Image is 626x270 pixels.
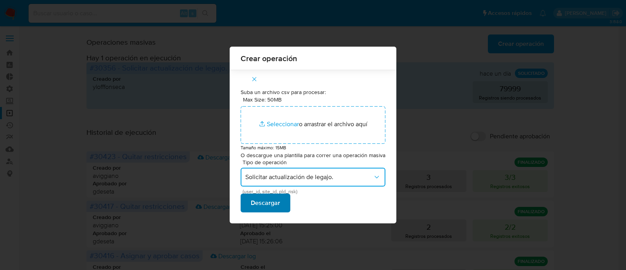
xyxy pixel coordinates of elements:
[241,168,385,187] button: Solicitar actualización de legajo.
[251,194,280,212] span: Descargar
[241,194,290,212] button: Descargar
[241,89,385,96] p: Suba un archivo csv para procesar:
[245,173,373,181] span: Solicitar actualización de legajo.
[241,54,385,62] span: Crear operación
[241,152,385,159] p: O descargue una plantilla para correr una operación masiva
[241,144,286,151] small: Tamaño máximo: 15MB
[243,96,282,103] label: Max Size: 50MB
[243,159,387,165] span: Tipo de operación
[243,190,387,194] span: (user_id, site_id, pld_risk)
